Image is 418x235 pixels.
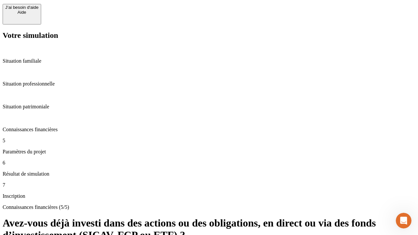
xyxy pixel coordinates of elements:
p: Connaissances financières (5/5) [3,204,415,210]
h2: Votre simulation [3,31,415,40]
p: 7 [3,182,415,188]
div: Aide [5,10,39,15]
p: Paramètres du projet [3,149,415,155]
iframe: Intercom live chat [396,213,411,228]
p: Connaissances financières [3,127,415,133]
p: 6 [3,160,415,166]
p: Inscription [3,193,415,199]
p: Résultat de simulation [3,171,415,177]
p: Situation patrimoniale [3,104,415,110]
p: Situation familiale [3,58,415,64]
p: 5 [3,138,415,144]
p: Situation professionnelle [3,81,415,87]
button: J’ai besoin d'aideAide [3,4,41,24]
div: J’ai besoin d'aide [5,5,39,10]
